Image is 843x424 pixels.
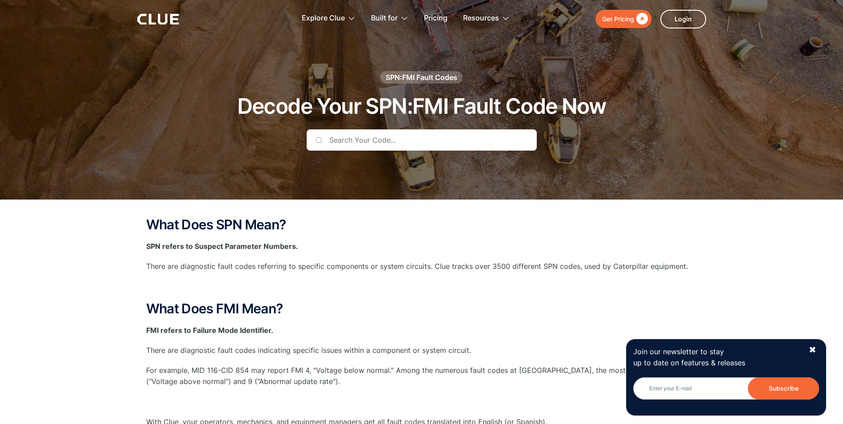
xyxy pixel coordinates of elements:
[146,261,697,272] p: There are diagnostic fault codes referring to specific components or system circuits. Clue tracks...
[146,345,697,356] p: There are diagnostic fault codes indicating specific issues within a component or system circuit.
[809,344,816,356] div: ✖
[595,10,651,28] a: Get Pricing
[146,396,697,408] p: ‍
[424,4,447,32] a: Pricing
[386,72,457,82] div: SPN:FMI Fault Codes
[146,281,697,292] p: ‍
[660,10,706,28] a: Login
[371,4,398,32] div: Built for
[371,4,408,32] div: Built for
[146,217,697,232] h2: What Does SPN Mean?
[146,301,697,316] h2: What Does FMI Mean?
[463,4,499,32] div: Resources
[302,4,345,32] div: Explore Clue
[633,346,800,368] p: Join our newsletter to stay up to date on features & releases
[146,326,273,335] strong: FMI refers to Failure Mode Identifier.
[307,129,537,151] input: Search Your Code...
[463,4,510,32] div: Resources
[633,377,819,400] input: Enter your E-mail
[634,13,648,24] div: 
[302,4,356,32] div: Explore Clue
[146,242,298,251] strong: SPN refers to Suspect Parameter Numbers.
[602,13,634,24] div: Get Pricing
[237,95,606,118] h1: Decode Your SPN:FMI Fault Code Now
[748,377,819,400] input: Subscribe
[633,377,819,408] form: Newsletter
[146,365,697,387] p: For example, MID 116-CID 854 may report FMI 4, “Voltage below normal.” Among the numerous fault c...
